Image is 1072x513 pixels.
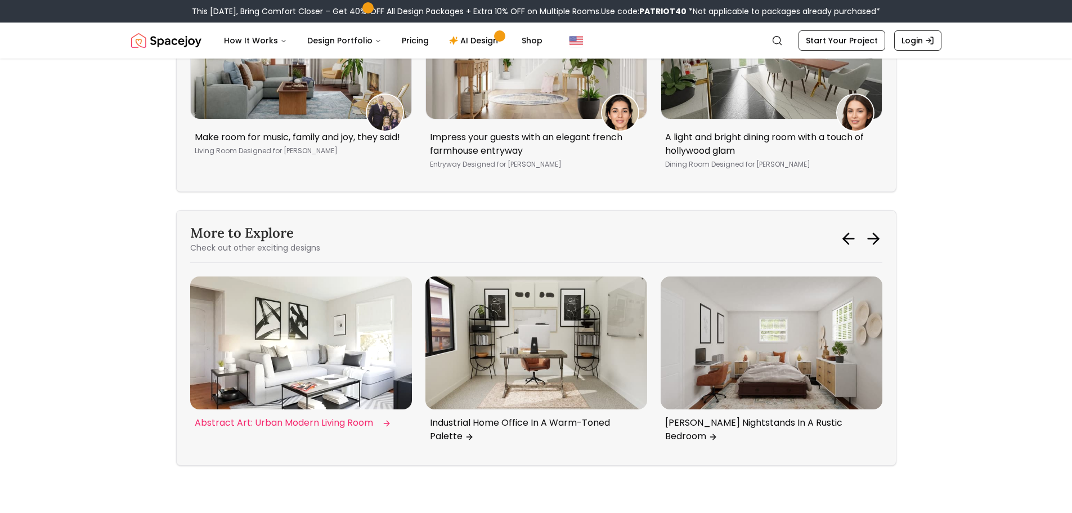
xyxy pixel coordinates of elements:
a: Spacejoy [131,29,201,52]
a: Quinn Wood Nightstands In A Rustic Bedroom[PERSON_NAME] Nightstands In A Rustic Bedroom [661,276,882,448]
div: This [DATE], Bring Comfort Closer – Get 40% OFF All Design Packages + Extra 10% OFF on Multiple R... [192,6,880,17]
img: Spacejoy Logo [131,29,201,52]
p: Industrial Home Office In A Warm-Toned Palette [430,416,638,443]
img: Hillary F [367,95,403,131]
span: Designed for [239,146,282,155]
a: AI Design [440,29,510,52]
img: Industrial Home Office In A Warm-Toned Palette [425,276,647,409]
p: Dining Room [PERSON_NAME] [665,160,873,169]
p: [PERSON_NAME] Nightstands In A Rustic Bedroom [665,416,873,443]
div: 6 / 6 [190,276,412,438]
span: Use code: [601,6,687,17]
button: Design Portfolio [298,29,391,52]
div: 2 / 6 [661,276,882,452]
p: Entryway [PERSON_NAME] [430,160,638,169]
a: Abstract Art: Urban Modern Living RoomAbstract Art: Urban Modern Living Room [190,276,412,434]
p: Impress your guests with an elegant french farmhouse entryway [430,131,638,158]
img: Jade [837,95,873,131]
a: Start Your Project [799,30,885,51]
a: Login [894,30,941,51]
span: Designed for [711,159,755,169]
p: Living Room [PERSON_NAME] [195,146,403,155]
nav: Main [215,29,551,52]
img: Abstract Art: Urban Modern Living Room [190,276,412,409]
img: Quinn Wood Nightstands In A Rustic Bedroom [661,276,882,409]
p: A light and bright dining room with a touch of hollywood glam [665,131,873,158]
span: *Not applicable to packages already purchased* [687,6,880,17]
a: Shop [513,29,551,52]
a: Industrial Home Office In A Warm-Toned PaletteIndustrial Home Office In A Warm-Toned Palette [425,276,647,448]
nav: Global [131,23,941,59]
p: Check out other exciting designs [190,242,320,253]
p: Abstract Art: Urban Modern Living Room [195,416,403,430]
p: Make room for music, family and joy, they said! [195,131,403,144]
img: United States [569,34,583,47]
div: 1 / 6 [425,276,647,452]
a: Pricing [393,29,438,52]
div: Carousel [190,276,882,452]
img: Rachel Sachs [602,95,638,131]
span: Designed for [463,159,506,169]
h3: More to Explore [190,224,320,242]
button: How It Works [215,29,296,52]
b: PATRIOT40 [639,6,687,17]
